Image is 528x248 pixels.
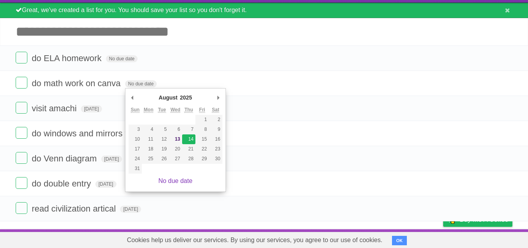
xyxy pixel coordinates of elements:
button: 19 [155,144,168,154]
label: Done [16,127,27,139]
button: OK [392,236,407,245]
abbr: Saturday [212,107,219,113]
abbr: Monday [144,107,154,113]
label: Done [16,52,27,63]
button: 15 [195,134,209,144]
button: 29 [195,154,209,164]
button: 26 [155,154,168,164]
span: Buy me a coffee [460,213,508,226]
div: 2025 [179,92,193,103]
button: 18 [142,144,155,154]
button: 9 [209,125,222,134]
label: Done [16,77,27,89]
span: read civilization artical [32,204,118,214]
button: 2 [209,115,222,125]
button: 30 [209,154,222,164]
span: [DATE] [95,181,116,188]
span: No due date [106,55,138,62]
button: Previous Month [129,92,136,103]
span: do ELA homework [32,53,104,63]
button: 7 [182,125,195,134]
a: Developers [365,231,397,246]
label: Done [16,152,27,164]
span: visit amachi [32,103,79,113]
a: About [339,231,356,246]
button: 13 [169,134,182,144]
button: 20 [169,144,182,154]
button: Next Month [215,92,222,103]
button: 21 [182,144,195,154]
button: 6 [169,125,182,134]
span: do double entry [32,179,93,188]
a: No due date [158,177,192,184]
button: 23 [209,144,222,154]
button: 27 [169,154,182,164]
a: Suggest a feature [463,231,512,246]
button: 17 [129,144,142,154]
label: Done [16,102,27,114]
button: 8 [195,125,209,134]
button: 24 [129,154,142,164]
label: Done [16,202,27,214]
a: Privacy [433,231,453,246]
button: 10 [129,134,142,144]
button: 12 [155,134,168,144]
a: Terms [406,231,424,246]
button: 31 [129,164,142,174]
label: Done [16,177,27,189]
abbr: Thursday [184,107,193,113]
button: 1 [195,115,209,125]
span: do windows and mirrors thing [32,129,145,138]
button: 16 [209,134,222,144]
button: 5 [155,125,168,134]
button: 22 [195,144,209,154]
span: do math work on canva [32,78,122,88]
div: August [158,92,179,103]
button: 11 [142,134,155,144]
abbr: Sunday [131,107,140,113]
span: Cookies help us deliver our services. By using our services, you agree to our use of cookies. [119,232,390,248]
abbr: Tuesday [158,107,166,113]
button: 3 [129,125,142,134]
button: 4 [142,125,155,134]
span: [DATE] [81,105,102,112]
button: 28 [182,154,195,164]
span: do Venn diagram [32,154,98,163]
span: No due date [125,80,157,87]
abbr: Friday [199,107,205,113]
span: [DATE] [120,206,141,213]
button: 14 [182,134,195,144]
abbr: Wednesday [170,107,180,113]
span: [DATE] [101,156,122,163]
button: 25 [142,154,155,164]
